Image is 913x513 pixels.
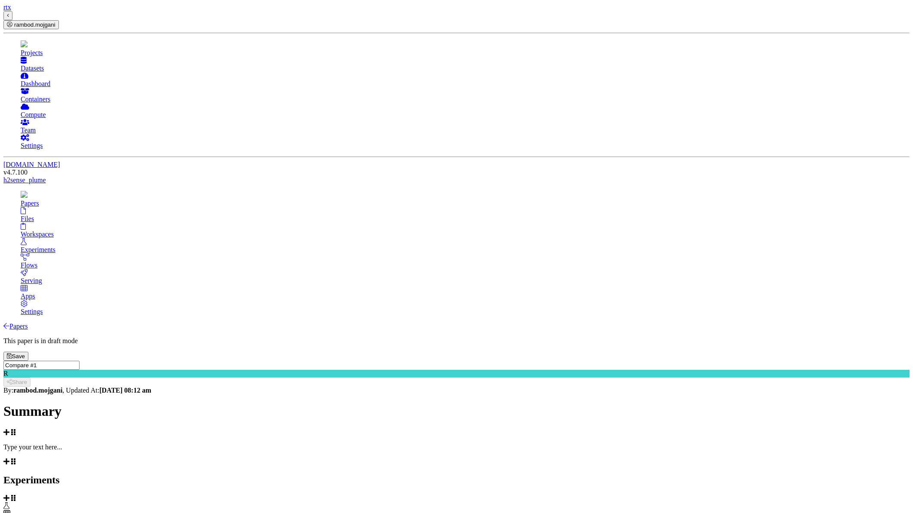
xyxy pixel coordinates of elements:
a: Containers [21,88,910,103]
a: Workspaces [21,223,910,238]
span: v4.7.100 [3,169,28,176]
div: Experiments [21,246,910,254]
div: R [3,370,910,378]
a: Papers [3,323,28,330]
div: Workspaces [21,230,910,238]
div: Apps [21,292,910,300]
a: Team [21,119,910,134]
a: Files [21,207,910,223]
div: Settings [21,142,910,150]
img: projects-active-icon-e44aed6b93ccbe57313015853d9ab5a8.svg [21,40,28,47]
button: rambod.mojgani [3,20,59,29]
p: Type your text here... [3,443,910,451]
a: Datasets [21,57,910,72]
a: Serving [21,269,910,285]
span: rambod.mojgani [14,22,55,28]
div: Papers [21,200,910,207]
a: rtx [3,3,11,11]
div: Projects [21,49,910,57]
div: Flows [21,261,910,269]
a: Apps [21,285,910,300]
h2: Experiments [3,474,910,486]
div: Settings [21,308,910,316]
div: Serving [21,277,910,285]
a: Settings [21,134,910,150]
div: Save [7,353,25,359]
a: Projects [21,41,910,57]
a: Settings [21,300,910,316]
a: Compute [21,103,910,119]
div: Compute [21,111,910,119]
p: This paper is in draft mode [3,337,910,345]
button: Share [3,378,31,387]
div: Containers [21,95,910,103]
strong: rambod.mojgani [13,387,62,394]
div: Dashboard [21,80,910,88]
a: Experiments [21,238,910,254]
a: Papers [21,192,910,207]
div: By: , Updated At: [3,387,910,394]
h1: Summary [3,403,910,419]
div: Files [21,215,910,223]
div: Team [21,126,910,134]
strong: [DATE] 08:12 am [99,387,151,394]
div: Datasets [21,65,910,72]
button: Save [3,352,28,361]
a: [DOMAIN_NAME] [3,161,60,168]
a: Flows [21,254,910,269]
a: Dashboard [21,72,910,88]
a: h2sense_plume [3,176,46,184]
div: Share [7,379,27,385]
img: table-tree-e38db8d7ef68b61d64b0734c0857e350.svg [21,191,28,198]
